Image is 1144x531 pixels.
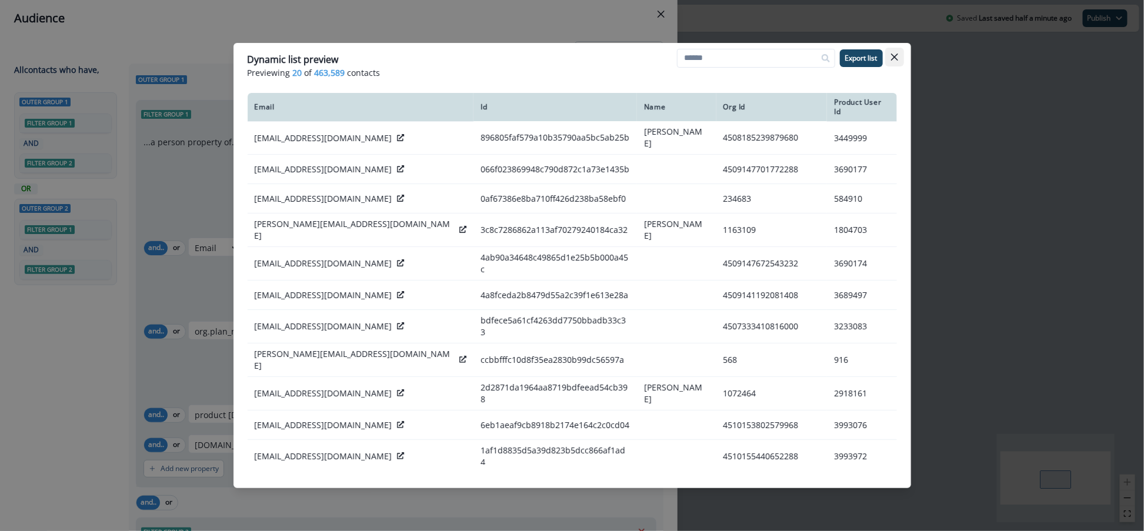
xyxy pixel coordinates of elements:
[255,348,455,372] p: [PERSON_NAME][EMAIL_ADDRESS][DOMAIN_NAME]
[716,440,828,473] td: 4510155440652288
[716,155,828,184] td: 4509147701772288
[255,102,467,112] div: Email
[827,184,896,213] td: 584910
[473,280,637,310] td: 4a8fceda2b8479d55a2c39f1e613e28a
[827,310,896,343] td: 3233083
[473,377,637,410] td: 2d2871da1964aa8719bdfeead54cb398
[255,419,392,431] p: [EMAIL_ADDRESS][DOMAIN_NAME]
[637,121,716,155] td: [PERSON_NAME]
[827,343,896,377] td: 916
[827,121,896,155] td: 3449999
[827,247,896,280] td: 3690174
[716,213,828,247] td: 1163109
[255,132,392,144] p: [EMAIL_ADDRESS][DOMAIN_NAME]
[481,102,630,112] div: Id
[473,440,637,473] td: 1af1d8835d5a39d823b5dcc866af1ad4
[255,163,392,175] p: [EMAIL_ADDRESS][DOMAIN_NAME]
[255,218,455,242] p: [PERSON_NAME][EMAIL_ADDRESS][DOMAIN_NAME]
[716,121,828,155] td: 4508185239879680
[716,343,828,377] td: 568
[473,213,637,247] td: 3c8c7286862a113af70279240184ca32
[827,440,896,473] td: 3993972
[827,155,896,184] td: 3690177
[248,52,339,66] p: Dynamic list preview
[845,54,878,62] p: Export list
[716,184,828,213] td: 234683
[473,121,637,155] td: 896805faf579a10b35790aa5bc5ab25b
[644,102,709,112] div: Name
[716,247,828,280] td: 4509147672543232
[716,280,828,310] td: 4509141192081408
[834,98,889,116] div: Product User Id
[473,184,637,213] td: 0af67386e8ba710ff426d238ba58ebf0
[255,450,392,462] p: [EMAIL_ADDRESS][DOMAIN_NAME]
[293,66,302,79] span: 20
[827,410,896,440] td: 3993076
[255,388,392,399] p: [EMAIL_ADDRESS][DOMAIN_NAME]
[637,377,716,410] td: [PERSON_NAME]
[473,410,637,440] td: 6eb1aeaf9cb8918b2174e164c2c0cd04
[255,320,392,332] p: [EMAIL_ADDRESS][DOMAIN_NAME]
[840,49,883,67] button: Export list
[473,155,637,184] td: 066f023869948c790d872c1a73e1435b
[473,310,637,343] td: bdfece5a61cf4263dd7750bbadb33c33
[716,377,828,410] td: 1072464
[315,66,345,79] span: 463,589
[248,66,897,79] p: Previewing of contacts
[637,213,716,247] td: [PERSON_NAME]
[255,289,392,301] p: [EMAIL_ADDRESS][DOMAIN_NAME]
[473,343,637,377] td: ccbbfffc10d8f35ea2830b99dc56597a
[255,193,392,205] p: [EMAIL_ADDRESS][DOMAIN_NAME]
[827,377,896,410] td: 2918161
[473,247,637,280] td: 4ab90a34648c49865d1e25b5b000a45c
[827,213,896,247] td: 1804703
[885,48,904,66] button: Close
[716,310,828,343] td: 4507333410816000
[255,258,392,269] p: [EMAIL_ADDRESS][DOMAIN_NAME]
[716,410,828,440] td: 4510153802579968
[827,280,896,310] td: 3689497
[723,102,821,112] div: Org Id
